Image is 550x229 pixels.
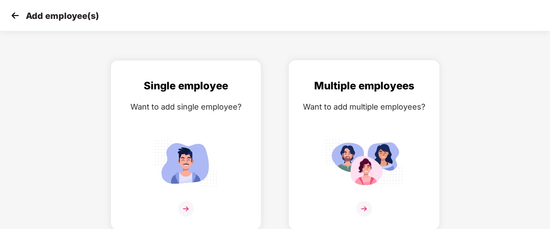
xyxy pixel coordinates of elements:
div: Want to add multiple employees? [298,101,430,113]
img: svg+xml;base64,PHN2ZyB4bWxucz0iaHR0cDovL3d3dy53My5vcmcvMjAwMC9zdmciIHdpZHRoPSIzNiIgaGVpZ2h0PSIzNi... [356,201,372,217]
p: Add employee(s) [26,11,99,21]
div: Multiple employees [298,78,430,94]
div: Single employee [120,78,252,94]
div: Want to add single employee? [120,101,252,113]
img: svg+xml;base64,PHN2ZyB4bWxucz0iaHR0cDovL3d3dy53My5vcmcvMjAwMC9zdmciIGlkPSJTaW5nbGVfZW1wbG95ZWUiIH... [147,136,225,190]
img: svg+xml;base64,PHN2ZyB4bWxucz0iaHR0cDovL3d3dy53My5vcmcvMjAwMC9zdmciIHdpZHRoPSIzNiIgaGVpZ2h0PSIzNi... [178,201,194,217]
img: svg+xml;base64,PHN2ZyB4bWxucz0iaHR0cDovL3d3dy53My5vcmcvMjAwMC9zdmciIHdpZHRoPSIzMCIgaGVpZ2h0PSIzMC... [9,9,22,22]
img: svg+xml;base64,PHN2ZyB4bWxucz0iaHR0cDovL3d3dy53My5vcmcvMjAwMC9zdmciIGlkPSJNdWx0aXBsZV9lbXBsb3llZS... [325,136,403,190]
